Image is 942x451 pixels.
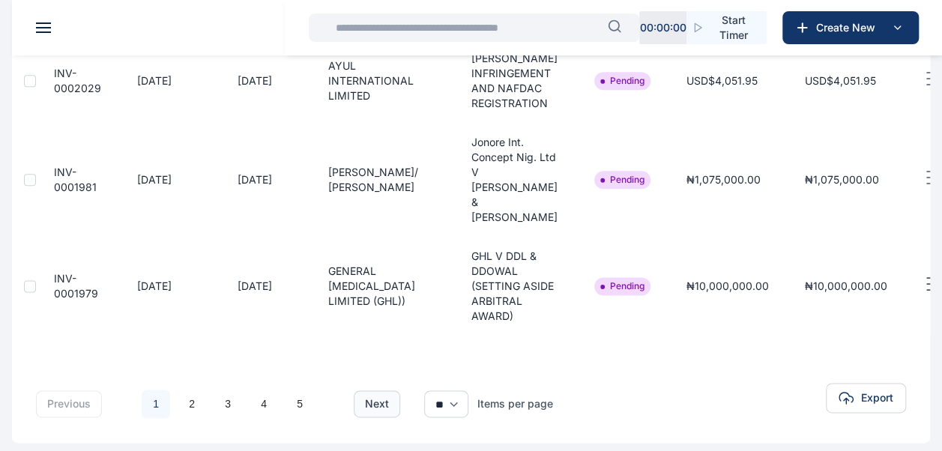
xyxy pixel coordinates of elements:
a: 3 [214,390,242,418]
a: INV-0001981 [54,166,97,193]
td: [DATE] [119,123,220,237]
li: 2 [177,389,207,419]
button: Start Timer [686,11,767,44]
span: USD$4,051.95 [686,74,758,87]
span: ₦10,000,000.00 [686,279,769,292]
span: ₦1,075,000.00 [686,173,761,186]
a: 1 [142,390,170,418]
a: 2 [178,390,206,418]
td: GHL V DDL & DDOWAL (SETTING ASIDE ARBITRAL AWARD) [453,237,576,336]
a: 4 [250,390,278,418]
td: Jonore Int. Concept Nig. Ltd V [PERSON_NAME] & [PERSON_NAME] [453,123,576,237]
a: 5 [286,390,314,418]
button: previous [36,390,102,417]
li: 1 [141,389,171,419]
button: next [354,390,400,417]
li: 下一页 [321,393,342,414]
td: [PERSON_NAME] INFRINGEMENT AND NAFDAC REGISTRATION [453,39,576,123]
li: 3 [213,389,243,419]
td: [DATE] [220,123,310,237]
div: Items per page [477,396,553,411]
button: Export [826,383,906,413]
button: Create New [782,11,919,44]
li: 上一页 [114,393,135,414]
td: [DATE] [119,237,220,336]
a: INV-0001979 [54,272,98,300]
td: [DATE] [220,39,310,123]
li: Pending [600,174,644,186]
span: ₦1,075,000.00 [805,173,879,186]
td: [PERSON_NAME]/ [PERSON_NAME] [310,123,453,237]
li: Pending [600,280,644,292]
td: [DATE] [220,237,310,336]
span: Start Timer [713,13,755,43]
span: ₦10,000,000.00 [805,279,887,292]
li: Pending [600,75,644,87]
a: INV-0002029 [54,67,101,94]
td: GENERAL [MEDICAL_DATA] LIMITED (GHL)) [310,237,453,336]
span: USD$4,051.95 [805,74,876,87]
li: 4 [249,389,279,419]
td: AYUL INTERNATIONAL LIMITED [310,39,453,123]
td: [DATE] [119,39,220,123]
p: 00 : 00 : 00 [639,20,686,35]
li: 5 [285,389,315,419]
span: Create New [810,20,888,35]
span: Export [861,390,893,405]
